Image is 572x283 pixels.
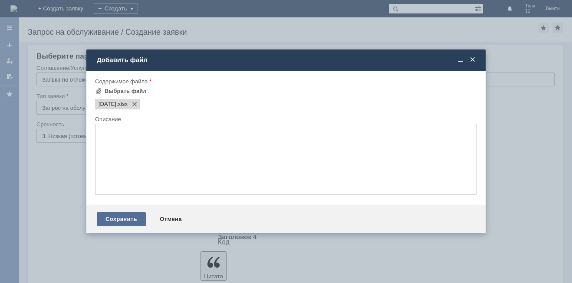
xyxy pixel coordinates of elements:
div: Прошу удалить отл чеки от [DATE] [3,10,127,17]
span: 05.09.25.xlsx [99,101,116,108]
div: Содержимое файла [95,79,475,84]
span: Закрыть [468,56,477,64]
div: Добрый день! [3,3,127,10]
div: Добавить файл [97,56,477,64]
span: Свернуть (Ctrl + M) [456,56,465,64]
div: Описание [95,116,475,122]
div: Выбрать файл [105,88,147,95]
span: 05.09.25.xlsx [116,101,128,108]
